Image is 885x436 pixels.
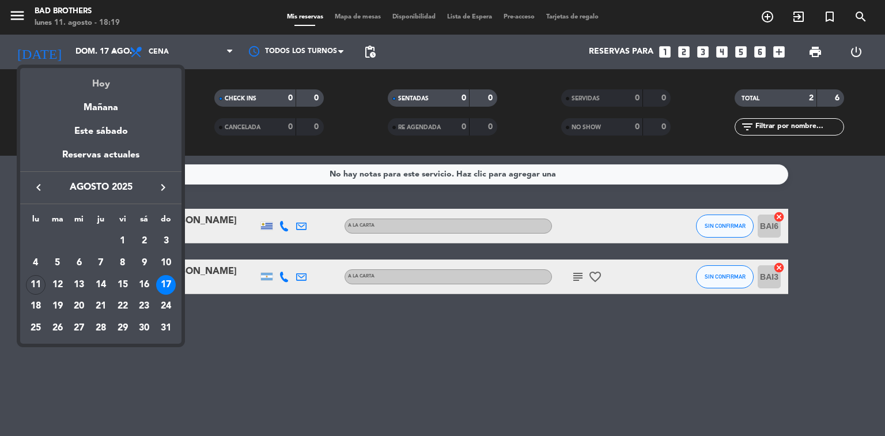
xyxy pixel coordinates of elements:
td: 8 de agosto de 2025 [112,252,134,274]
td: 1 de agosto de 2025 [112,230,134,252]
i: keyboard_arrow_left [32,181,46,194]
td: 20 de agosto de 2025 [68,295,90,317]
div: 5 [48,253,67,273]
td: 15 de agosto de 2025 [112,274,134,296]
td: 30 de agosto de 2025 [134,317,156,339]
div: 27 [69,318,89,338]
div: 16 [134,275,154,295]
div: 31 [156,318,176,338]
div: 17 [156,275,176,295]
i: keyboard_arrow_right [156,181,170,194]
div: 15 [113,275,133,295]
td: 13 de agosto de 2025 [68,274,90,296]
td: 23 de agosto de 2025 [134,295,156,317]
td: 16 de agosto de 2025 [134,274,156,296]
th: sábado [134,213,156,231]
div: 24 [156,296,176,316]
th: domingo [155,213,177,231]
div: 23 [134,296,154,316]
div: 8 [113,253,133,273]
th: lunes [25,213,47,231]
div: 20 [69,296,89,316]
td: 6 de agosto de 2025 [68,252,90,274]
div: 12 [48,275,67,295]
span: agosto 2025 [49,180,153,195]
div: Este sábado [20,115,181,148]
div: 18 [26,296,46,316]
td: 4 de agosto de 2025 [25,252,47,274]
div: 21 [91,296,111,316]
td: 5 de agosto de 2025 [47,252,69,274]
th: viernes [112,213,134,231]
div: 9 [134,253,154,273]
div: 22 [113,296,133,316]
div: 29 [113,318,133,338]
td: 7 de agosto de 2025 [90,252,112,274]
div: Reservas actuales [20,148,181,171]
td: 9 de agosto de 2025 [134,252,156,274]
td: 22 de agosto de 2025 [112,295,134,317]
td: 25 de agosto de 2025 [25,317,47,339]
div: 2 [134,231,154,251]
div: Mañana [20,92,181,115]
th: martes [47,213,69,231]
td: 11 de agosto de 2025 [25,274,47,296]
td: 18 de agosto de 2025 [25,295,47,317]
td: 17 de agosto de 2025 [155,274,177,296]
td: 10 de agosto de 2025 [155,252,177,274]
td: 28 de agosto de 2025 [90,317,112,339]
div: 4 [26,253,46,273]
td: 19 de agosto de 2025 [47,295,69,317]
div: 1 [113,231,133,251]
div: 28 [91,318,111,338]
div: 25 [26,318,46,338]
div: 14 [91,275,111,295]
td: AGO. [25,230,112,252]
div: 30 [134,318,154,338]
div: 13 [69,275,89,295]
div: 7 [91,253,111,273]
td: 31 de agosto de 2025 [155,317,177,339]
td: 3 de agosto de 2025 [155,230,177,252]
button: keyboard_arrow_right [153,180,173,195]
td: 24 de agosto de 2025 [155,295,177,317]
td: 2 de agosto de 2025 [134,230,156,252]
button: keyboard_arrow_left [28,180,49,195]
td: 21 de agosto de 2025 [90,295,112,317]
div: 19 [48,296,67,316]
td: 26 de agosto de 2025 [47,317,69,339]
div: 6 [69,253,89,273]
th: miércoles [68,213,90,231]
div: 11 [26,275,46,295]
div: 26 [48,318,67,338]
div: 3 [156,231,176,251]
div: 10 [156,253,176,273]
td: 27 de agosto de 2025 [68,317,90,339]
td: 12 de agosto de 2025 [47,274,69,296]
td: 14 de agosto de 2025 [90,274,112,296]
td: 29 de agosto de 2025 [112,317,134,339]
th: jueves [90,213,112,231]
div: Hoy [20,68,181,92]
